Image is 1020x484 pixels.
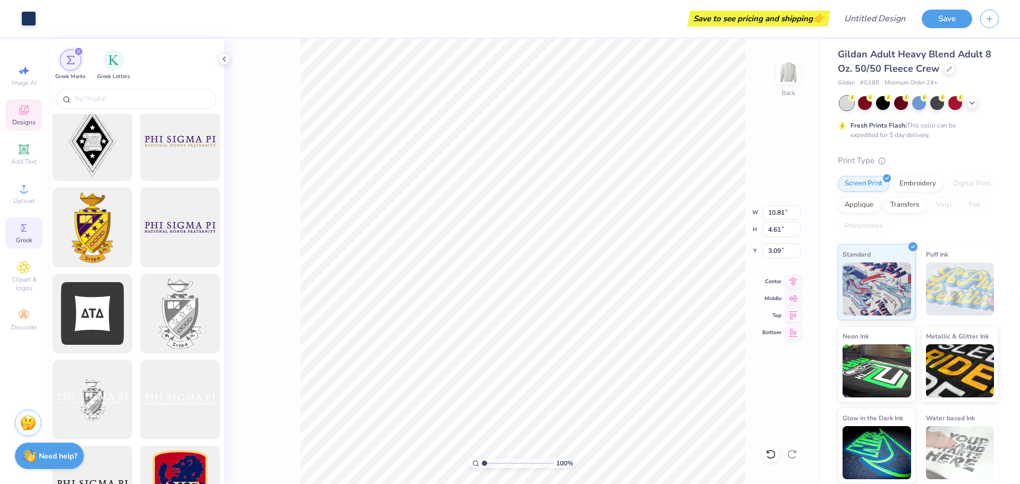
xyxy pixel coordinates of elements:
span: Minimum Order: 24 + [885,79,938,88]
div: Foil [962,197,987,213]
button: filter button [55,49,86,81]
span: Image AI [12,79,37,87]
img: Back [778,62,799,83]
div: Vinyl [929,197,959,213]
div: filter for Greek Letters [97,49,130,81]
span: # G180 [860,79,879,88]
span: 100 % [556,458,573,468]
div: Screen Print [838,176,889,192]
span: 👉 [813,12,824,24]
div: filter for Greek Marks [55,49,86,81]
strong: Need help? [39,451,77,461]
button: filter button [97,49,130,81]
span: Bottom [762,329,781,336]
input: Try "Alpha" [73,94,209,104]
img: Water based Ink [926,426,994,479]
div: Transfers [883,197,926,213]
strong: Fresh Prints Flash: [851,121,907,130]
div: Digital Print [946,176,998,192]
span: Decorate [11,323,37,332]
img: Glow in the Dark Ink [843,426,911,479]
img: Neon Ink [843,344,911,397]
img: Standard [843,262,911,316]
button: Save [922,10,972,28]
img: Greek Marks Image [66,56,75,64]
span: Puff Ink [926,249,948,260]
span: Top [762,312,781,319]
div: Print Type [838,155,999,167]
span: Upload [13,197,35,205]
span: Gildan [838,79,855,88]
img: Metallic & Glitter Ink [926,344,994,397]
span: Clipart & logos [5,275,42,292]
span: Center [762,278,781,285]
div: Save to see pricing and shipping [690,11,828,27]
span: Glow in the Dark Ink [843,412,903,423]
img: Puff Ink [926,262,994,316]
input: Untitled Design [836,8,914,29]
div: Rhinestones [838,218,889,234]
span: Greek Letters [97,73,130,81]
span: Designs [12,118,36,126]
div: Embroidery [892,176,943,192]
div: Back [781,88,795,98]
span: Middle [762,295,781,302]
span: Water based Ink [926,412,975,423]
span: Add Text [11,157,37,166]
span: Standard [843,249,871,260]
img: Greek Letters Image [108,55,119,65]
span: Greek [16,236,32,244]
span: Metallic & Glitter Ink [926,330,989,342]
div: This color can be expedited for 5 day delivery. [851,121,981,140]
span: Gildan Adult Heavy Blend Adult 8 Oz. 50/50 Fleece Crew [838,48,991,75]
span: Neon Ink [843,330,869,342]
span: Greek Marks [55,73,86,81]
div: Applique [838,197,880,213]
